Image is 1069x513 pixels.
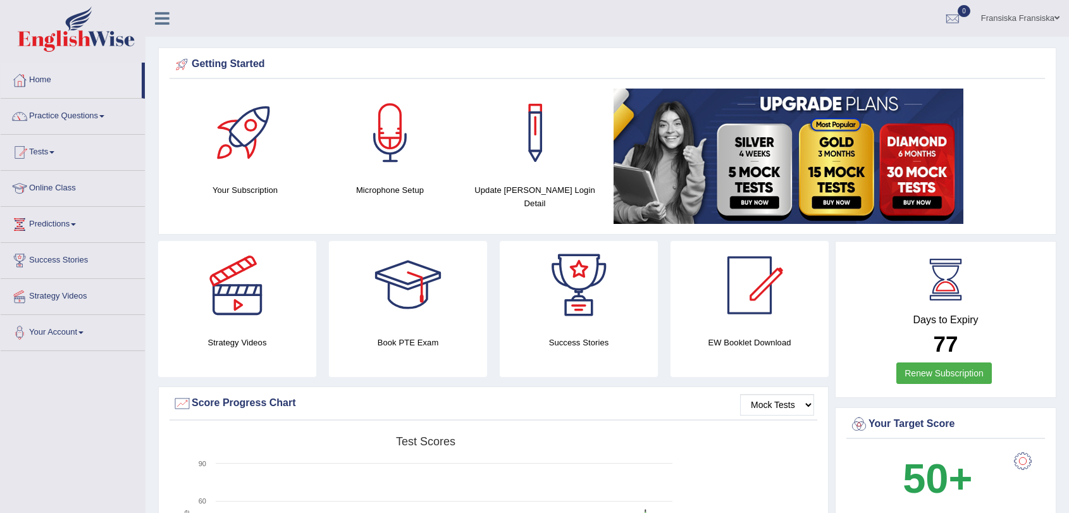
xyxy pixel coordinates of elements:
img: small5.jpg [614,89,963,224]
h4: Strategy Videos [158,336,316,349]
a: Strategy Videos [1,279,145,311]
tspan: Test scores [396,435,455,448]
div: Score Progress Chart [173,394,814,413]
span: 0 [958,5,970,17]
h4: Your Subscription [179,183,311,197]
h4: Update [PERSON_NAME] Login Detail [469,183,601,210]
b: 77 [934,331,958,356]
a: Your Account [1,315,145,347]
text: 60 [199,497,206,505]
a: Renew Subscription [896,362,992,384]
h4: EW Booklet Download [670,336,829,349]
a: Predictions [1,207,145,238]
h4: Days to Expiry [850,314,1042,326]
h4: Book PTE Exam [329,336,487,349]
div: Your Target Score [850,415,1042,434]
a: Success Stories [1,243,145,275]
b: 50+ [903,455,972,502]
a: Practice Questions [1,99,145,130]
div: Getting Started [173,55,1042,74]
text: 90 [199,460,206,467]
a: Tests [1,135,145,166]
h4: Success Stories [500,336,658,349]
h4: Microphone Setup [324,183,456,197]
a: Online Class [1,171,145,202]
a: Home [1,63,142,94]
